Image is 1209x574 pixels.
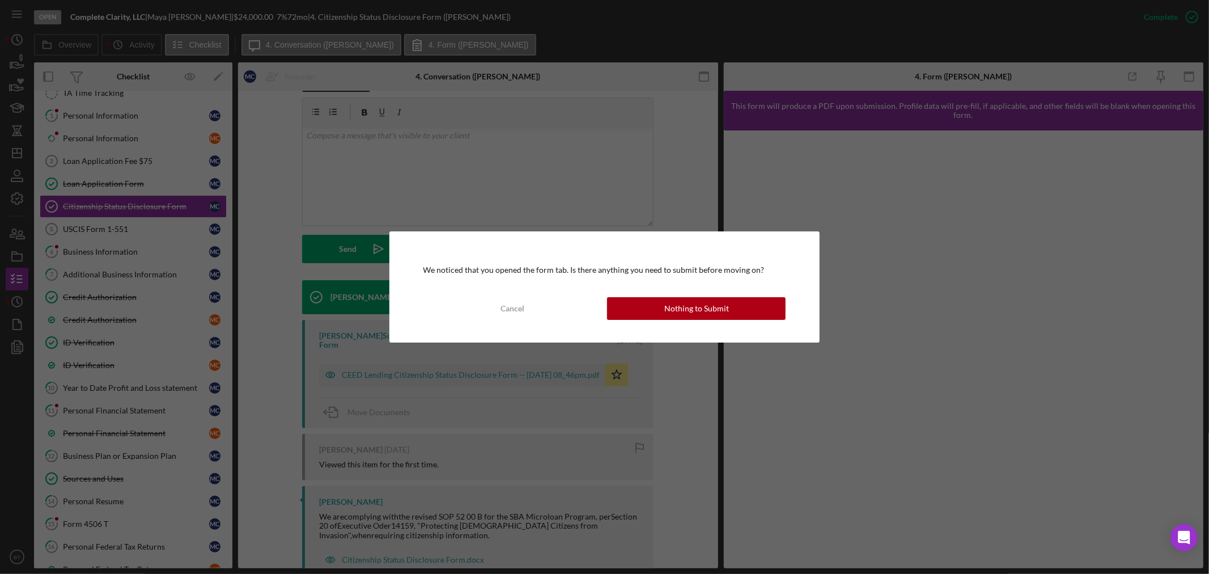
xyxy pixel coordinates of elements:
button: Nothing to Submit [607,297,786,320]
button: Cancel [423,297,602,320]
div: Cancel [500,297,524,320]
div: Nothing to Submit [664,297,729,320]
div: We noticed that you opened the form tab. Is there anything you need to submit before moving on? [423,265,786,275]
div: Open Intercom Messenger [1170,524,1198,551]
